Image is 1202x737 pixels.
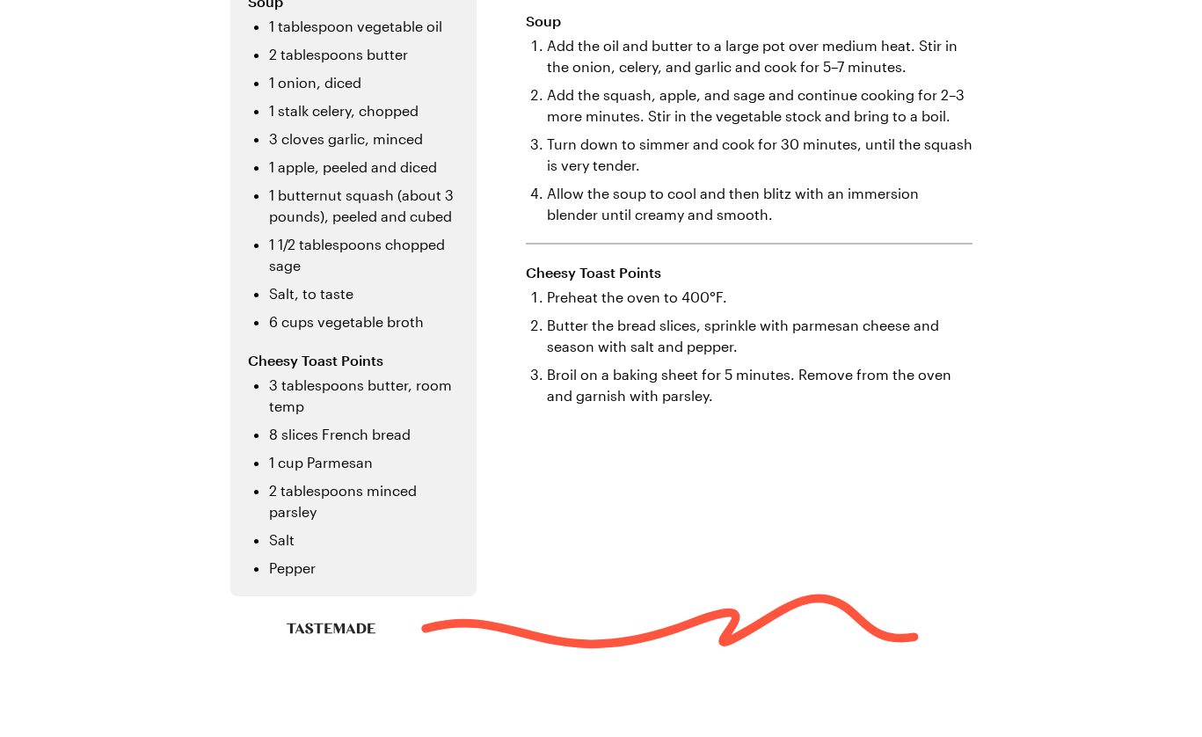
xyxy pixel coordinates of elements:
li: Turn down to simmer and cook for 30 minutes, until the squash is very tender. [547,134,973,176]
li: 1 apple, peeled and diced [269,157,459,178]
li: 1 1/2 tablespoons chopped sage [269,234,459,276]
li: Pepper [269,558,459,579]
li: 6 cups vegetable broth [269,311,459,332]
li: 3 tablespoons butter, room temp [269,375,459,417]
li: 1 onion, diced [269,72,459,93]
li: 3 cloves garlic, minced [269,128,459,150]
h3: Cheesy Toast Points [248,350,459,371]
li: 1 tablespoon vegetable oil [269,16,459,37]
li: Add the squash, apple, and sage and continue cooking for 2–3 more minutes. Stir in the vegetable ... [547,84,973,127]
li: Broil on a baking sheet for 5 minutes. Remove from the oven and garnish with parsley. [547,364,973,406]
li: 8 slices French bread [269,424,459,445]
li: Allow the soup to cool and then blitz with an immersion blender until creamy and smooth. [547,183,973,225]
li: 2 tablespoons minced parsley [269,480,459,522]
h3: Cheesy Toast Points [526,262,973,283]
h3: Soup [526,11,973,32]
li: 2 tablespoons butter [269,44,459,65]
li: 1 cup Parmesan [269,452,459,473]
li: Preheat the oven to 400°F. [547,287,973,308]
li: 1 stalk celery, chopped [269,100,459,121]
li: Add the oil and butter to a large pot over medium heat. Stir in the onion, celery, and garlic and... [547,35,973,77]
li: 1 butternut squash (about 3 pounds), peeled and cubed [269,185,459,227]
li: Butter the bread slices, sprinkle with parmesan cheese and season with salt and pepper. [547,315,973,357]
li: Salt, to taste [269,283,459,304]
li: Salt [269,529,459,551]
